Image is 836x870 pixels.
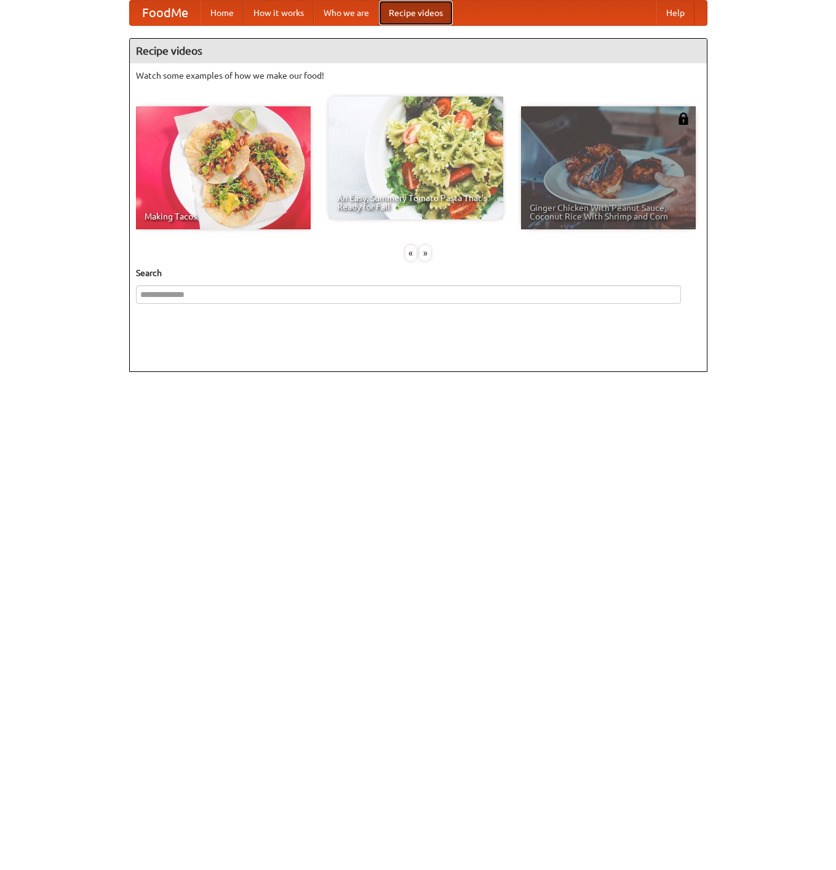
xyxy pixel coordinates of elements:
a: Home [201,1,244,25]
a: Making Tacos [136,106,311,229]
h4: Recipe videos [130,39,707,63]
a: Help [656,1,695,25]
span: An Easy, Summery Tomato Pasta That's Ready for Fall [337,194,495,211]
a: How it works [244,1,314,25]
a: An Easy, Summery Tomato Pasta That's Ready for Fall [328,97,503,219]
h5: Search [136,267,701,279]
a: Recipe videos [379,1,453,25]
div: « [405,245,416,261]
p: Watch some examples of how we make our food! [136,69,701,82]
div: » [420,245,431,261]
img: 483408.png [677,113,690,125]
a: Who we are [314,1,379,25]
a: FoodMe [130,1,201,25]
span: Making Tacos [145,212,302,221]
